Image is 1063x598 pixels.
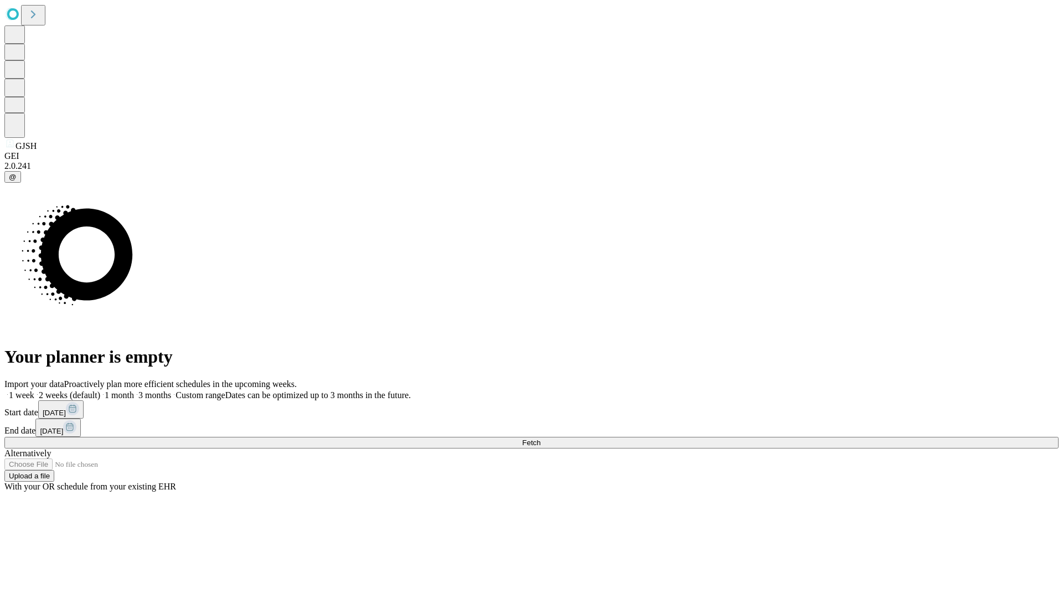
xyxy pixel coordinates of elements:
span: Fetch [522,439,540,447]
button: [DATE] [38,400,84,419]
span: 2 weeks (default) [39,390,100,400]
span: Custom range [176,390,225,400]
span: GJSH [16,141,37,151]
span: Dates can be optimized up to 3 months in the future. [225,390,411,400]
button: Fetch [4,437,1059,448]
div: End date [4,419,1059,437]
div: GEI [4,151,1059,161]
div: Start date [4,400,1059,419]
span: 1 week [9,390,34,400]
span: 3 months [138,390,171,400]
button: @ [4,171,21,183]
button: Upload a file [4,470,54,482]
span: [DATE] [40,427,63,435]
span: 1 month [105,390,134,400]
span: Proactively plan more efficient schedules in the upcoming weeks. [64,379,297,389]
span: Import your data [4,379,64,389]
h1: Your planner is empty [4,347,1059,367]
span: @ [9,173,17,181]
div: 2.0.241 [4,161,1059,171]
span: Alternatively [4,448,51,458]
span: [DATE] [43,409,66,417]
button: [DATE] [35,419,81,437]
span: With your OR schedule from your existing EHR [4,482,176,491]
